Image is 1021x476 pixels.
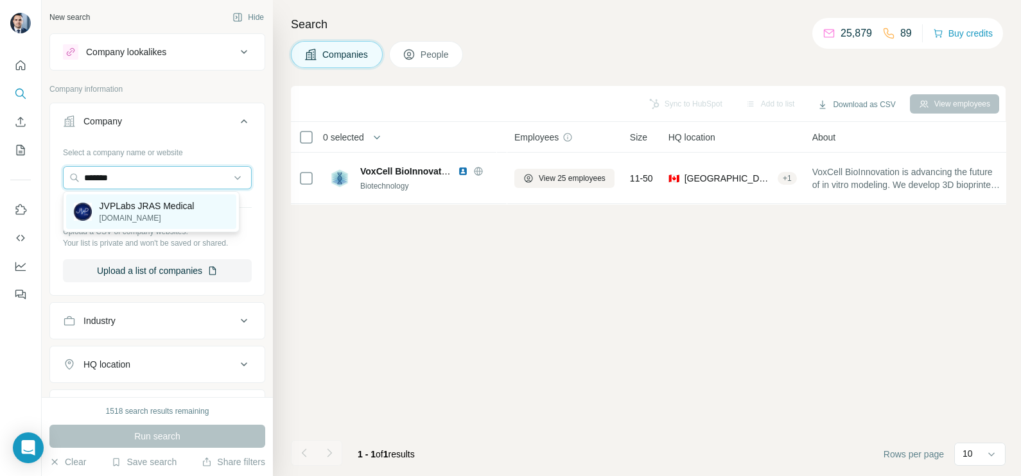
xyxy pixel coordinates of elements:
span: People [421,48,450,61]
button: Industry [50,305,265,336]
div: Company lookalikes [86,46,166,58]
span: View 25 employees [539,173,606,184]
span: 1 [383,449,388,459]
div: + 1 [778,173,797,184]
span: VoxCell BioInnovation [360,166,455,176]
button: Enrich CSV [10,110,31,133]
p: JVPLabs JRAS Medical [100,200,195,212]
span: Companies [322,48,369,61]
div: Open Intercom Messenger [13,432,44,463]
span: VoxCell BioInnovation is advancing the future of in vitro modeling. We develop 3D bioprinted, vas... [812,166,1002,191]
p: 25,879 [841,26,872,41]
img: JVPLabs JRAS Medical [74,203,92,221]
img: Avatar [10,13,31,33]
button: Save search [111,455,177,468]
div: 1518 search results remaining [106,405,209,417]
button: Share filters [202,455,265,468]
button: Hide [223,8,273,27]
div: Company [83,115,122,128]
button: Buy credits [933,24,993,42]
span: [GEOGRAPHIC_DATA], [GEOGRAPHIC_DATA] [685,172,772,185]
button: Use Surfe on LinkedIn [10,198,31,221]
button: Feedback [10,283,31,306]
div: New search [49,12,90,23]
button: Download as CSV [808,95,904,114]
button: Company lookalikes [50,37,265,67]
div: HQ location [83,358,130,371]
span: of [376,449,383,459]
img: Logo of VoxCell BioInnovation [329,168,350,189]
span: HQ location [668,131,715,144]
button: Search [10,82,31,105]
span: Employees [514,131,559,144]
button: Annual revenue ($) [50,393,265,423]
button: Upload a list of companies [63,259,252,282]
div: Industry [83,314,116,327]
h4: Search [291,15,1006,33]
span: Size [630,131,647,144]
p: 10 [963,447,973,460]
span: About [812,131,836,144]
button: Dashboard [10,255,31,278]
p: 89 [900,26,912,41]
div: Biotechnology [360,180,499,192]
p: [DOMAIN_NAME] [100,212,195,224]
button: My lists [10,139,31,162]
p: Company information [49,83,265,95]
span: results [358,449,415,459]
button: Quick start [10,54,31,77]
button: View 25 employees [514,169,615,188]
button: Use Surfe API [10,226,31,250]
button: HQ location [50,349,265,380]
span: 🇨🇦 [668,172,679,185]
button: Company [50,106,265,142]
button: Clear [49,455,86,468]
span: 1 - 1 [358,449,376,459]
span: 0 selected [323,131,364,144]
img: LinkedIn logo [458,166,468,176]
div: Select a company name or website [63,142,252,158]
span: 11-50 [630,172,653,185]
span: Rows per page [884,448,944,461]
p: Your list is private and won't be saved or shared. [63,237,252,249]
